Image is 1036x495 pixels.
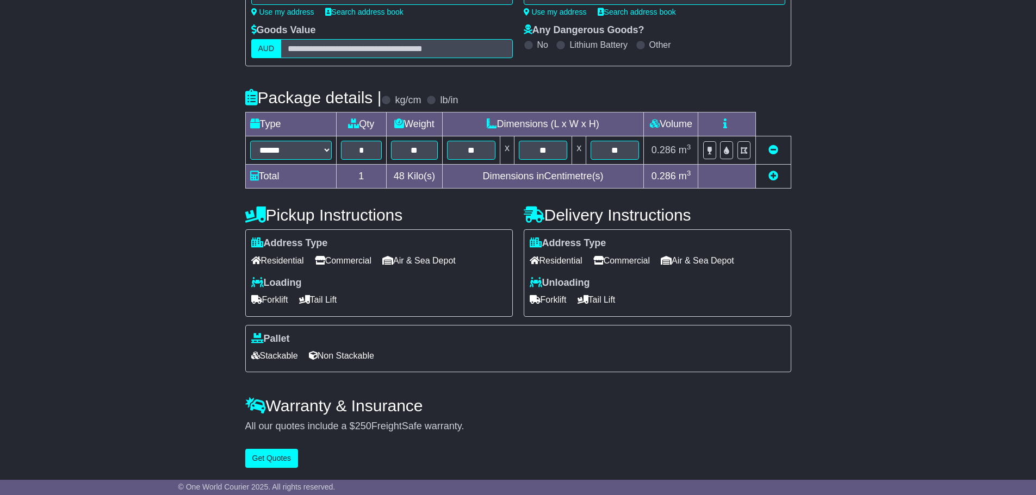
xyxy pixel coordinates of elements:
[178,483,336,491] span: © One World Courier 2025. All rights reserved.
[309,347,374,364] span: Non Stackable
[687,169,691,177] sup: 3
[315,252,371,269] span: Commercial
[251,252,304,269] span: Residential
[251,291,288,308] span: Forklift
[394,171,405,181] span: 48
[442,165,644,189] td: Dimensions in Centimetre(s)
[245,397,791,415] h4: Warranty & Insurance
[245,449,299,468] button: Get Quotes
[578,291,616,308] span: Tail Lift
[245,421,791,433] div: All our quotes include a $ FreightSafe warranty.
[245,206,513,224] h4: Pickup Instructions
[442,112,644,136] td: Dimensions (L x W x H)
[251,347,298,364] span: Stackable
[440,95,458,106] label: lb/in
[644,112,698,136] td: Volume
[387,112,443,136] td: Weight
[598,8,676,16] a: Search address book
[500,136,514,165] td: x
[569,40,628,50] label: Lithium Battery
[652,145,676,155] span: 0.286
[530,252,582,269] span: Residential
[251,8,314,16] a: Use my address
[325,8,404,16] a: Search address book
[336,112,387,136] td: Qty
[387,165,443,189] td: Kilo(s)
[355,421,371,431] span: 250
[679,145,691,155] span: m
[687,143,691,151] sup: 3
[251,24,316,36] label: Goods Value
[649,40,671,50] label: Other
[251,237,328,249] label: Address Type
[524,206,791,224] h4: Delivery Instructions
[251,39,282,58] label: AUD
[593,252,650,269] span: Commercial
[524,8,587,16] a: Use my address
[661,252,734,269] span: Air & Sea Depot
[768,171,778,181] a: Add new item
[336,165,387,189] td: 1
[245,89,382,106] h4: Package details |
[530,237,606,249] label: Address Type
[395,95,421,106] label: kg/cm
[537,40,548,50] label: No
[679,171,691,181] span: m
[251,277,302,289] label: Loading
[572,136,586,165] td: x
[524,24,644,36] label: Any Dangerous Goods?
[245,112,336,136] td: Type
[251,333,290,345] label: Pallet
[652,171,676,181] span: 0.286
[768,145,778,155] a: Remove this item
[245,165,336,189] td: Total
[530,277,590,289] label: Unloading
[530,291,567,308] span: Forklift
[382,252,456,269] span: Air & Sea Depot
[299,291,337,308] span: Tail Lift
